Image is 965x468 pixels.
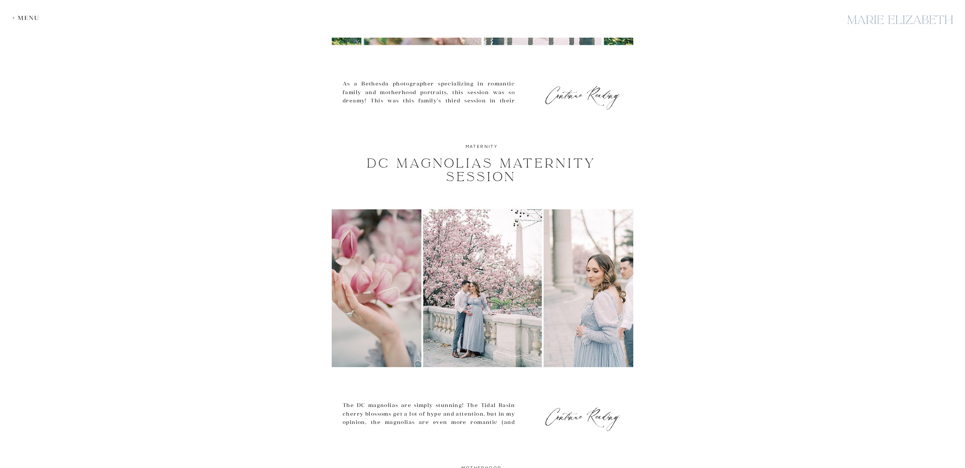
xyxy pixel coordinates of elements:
[466,143,498,149] a: maternity
[12,14,43,21] div: + Menu
[343,79,515,139] p: As a Bethesda photographer specializing in romantic family and motherhood portraits, this session...
[343,401,515,451] p: The DC magnolias are simply stunning! The Tidal Basin cherry blossoms get a lot of hype and atten...
[332,207,633,369] img: Dc Magnolias Maternity Session 0001 Virginia House Family Session
[367,155,596,185] a: DC Magnolias Maternity Session
[543,87,622,97] a: Continue Reading
[543,409,622,419] a: Continue Reading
